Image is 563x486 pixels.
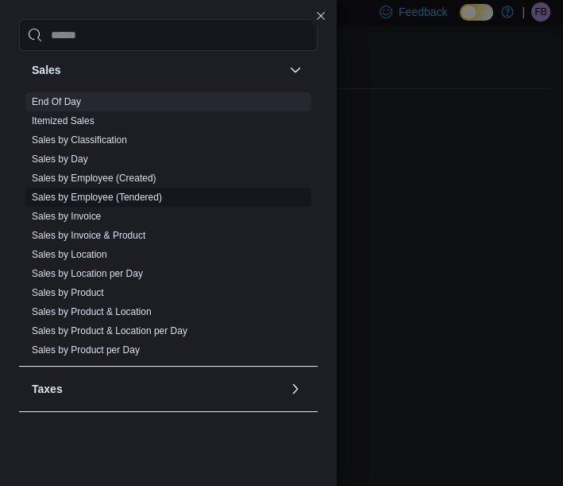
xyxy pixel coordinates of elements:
[32,248,107,261] span: Sales by Location
[32,249,107,260] a: Sales by Location
[32,325,187,336] a: Sales by Product & Location per Day
[32,96,81,107] a: End Of Day
[32,229,145,242] span: Sales by Invoice & Product
[32,192,162,203] a: Sales by Employee (Tendered)
[32,381,63,397] h3: Taxes
[32,134,127,146] a: Sales by Classification
[286,379,305,399] button: Taxes
[32,305,152,318] span: Sales by Product & Location
[32,381,283,397] button: Taxes
[32,95,81,108] span: End Of Day
[32,287,104,298] a: Sales by Product
[32,267,143,280] span: Sales by Location per Day
[32,154,88,165] a: Sales by Day
[32,344,140,356] span: Sales by Product per Day
[32,344,140,356] a: Sales by Product per Day
[32,230,145,241] a: Sales by Invoice & Product
[32,115,94,127] span: Itemized Sales
[32,268,143,279] a: Sales by Location per Day
[32,62,61,78] h3: Sales
[32,211,101,222] a: Sales by Invoice
[32,62,283,78] button: Sales
[32,173,156,184] a: Sales by Employee (Created)
[32,115,94,126] a: Itemized Sales
[32,286,104,299] span: Sales by Product
[32,134,127,146] span: Sales by Classification
[32,325,187,337] span: Sales by Product & Location per Day
[286,60,305,80] button: Sales
[311,6,330,25] button: Close this dialog
[32,210,101,223] span: Sales by Invoice
[32,191,162,204] span: Sales by Employee (Tendered)
[19,92,318,366] div: Sales
[32,306,152,317] a: Sales by Product & Location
